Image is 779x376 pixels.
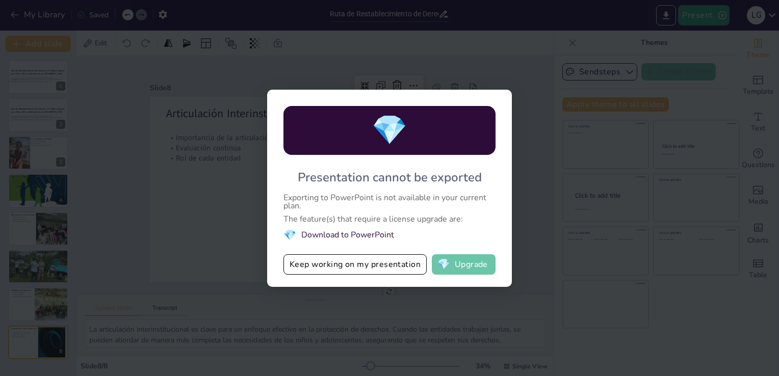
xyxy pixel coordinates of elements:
span: diamond [372,111,407,150]
div: Presentation cannot be exported [298,169,482,185]
span: diamond [283,228,296,242]
div: The feature(s) that require a license upgrade are: [283,215,496,223]
button: diamondUpgrade [432,254,496,275]
button: Keep working on my presentation [283,254,427,275]
div: Exporting to PowerPoint is not available in your current plan. [283,194,496,210]
span: diamond [437,259,450,270]
li: Download to PowerPoint [283,228,496,242]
